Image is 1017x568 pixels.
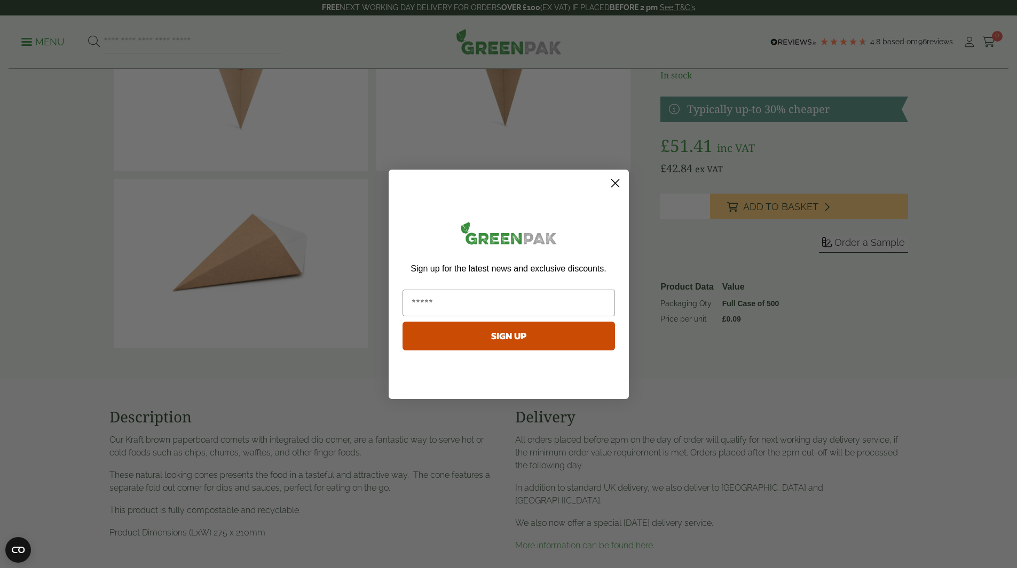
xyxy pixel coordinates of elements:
[403,322,615,350] button: SIGN UP
[411,264,606,273] span: Sign up for the latest news and exclusive discounts.
[403,218,615,253] img: greenpak_logo
[403,290,615,316] input: Email
[5,537,31,563] button: Open CMP widget
[606,174,625,193] button: Close dialog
